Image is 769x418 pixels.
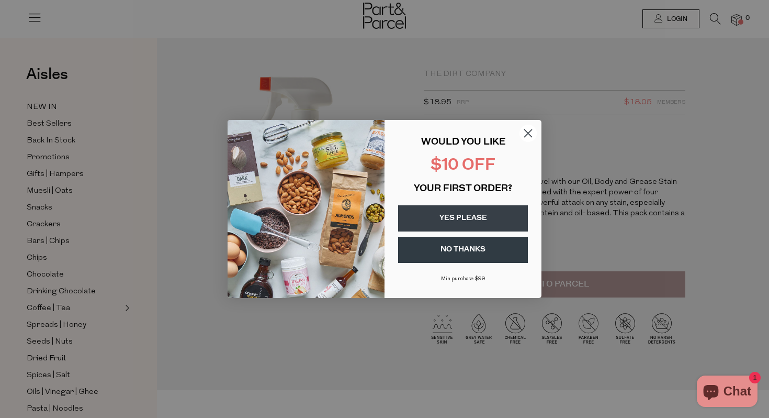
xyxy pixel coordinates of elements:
span: $10 OFF [431,158,495,174]
button: YES PLEASE [398,205,528,232]
button: NO THANKS [398,237,528,263]
button: Close dialog [519,124,537,142]
span: Min purchase $99 [441,276,485,282]
span: YOUR FIRST ORDER? [414,184,512,194]
inbox-online-store-chat: Shopify online store chat [694,376,761,410]
img: 43fba0fb-7538-40bc-babb-ffb1a4d097bc.jpeg [228,120,384,298]
span: WOULD YOU LIKE [421,138,505,147]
